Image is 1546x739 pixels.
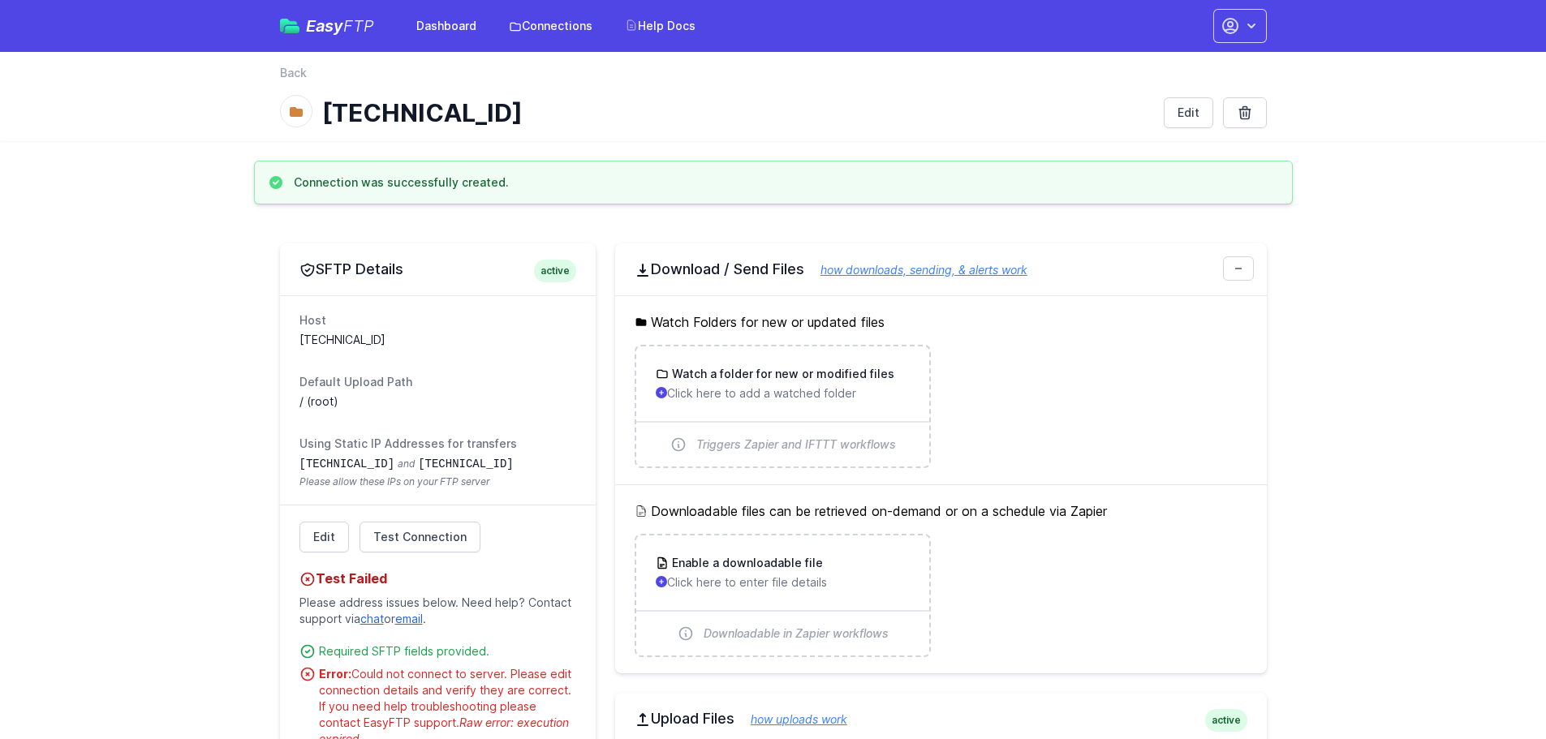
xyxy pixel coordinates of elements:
[360,522,480,552] a: Test Connection
[299,312,576,329] dt: Host
[669,555,823,571] h3: Enable a downloadable file
[319,667,351,681] strong: Error:
[299,475,576,488] span: Please allow these IPs on your FTP server
[280,65,307,81] a: Back
[636,535,929,655] a: Enable a downloadable file Click here to enter file details Downloadable in Zapier workflows
[280,65,1267,91] nav: Breadcrumb
[299,393,576,410] dd: / (root)
[696,436,896,453] span: Triggers Zapier and IFTTT workflows
[322,98,1151,127] h1: [TECHNICAL_ID]
[299,522,349,552] a: Edit
[1465,658,1527,720] iframe: Drift Widget Chat Controller
[636,346,929,466] a: Watch a folder for new or modified files Click here to add a watched folder Triggers Zapier and I...
[294,174,509,191] h3: Connection was successfully created.
[280,18,374,34] a: EasyFTP
[534,260,576,282] span: active
[280,19,299,33] img: easyftp_logo.png
[306,18,374,34] span: Easy
[299,374,576,390] dt: Default Upload Path
[635,501,1247,521] h5: Downloadable files can be retrieved on-demand or on a schedule via Zapier
[373,529,467,545] span: Test Connection
[299,588,576,634] p: Please address issues below. Need help? Contact support via or .
[360,612,384,625] a: chat
[299,436,576,452] dt: Using Static IP Addresses for transfers
[395,612,423,625] a: email
[319,643,576,660] div: Required SFTP fields provided.
[656,574,910,591] p: Click here to enter file details
[804,263,1027,277] a: how downloads, sending, & alerts work
[1164,97,1213,128] a: Edit
[398,458,415,470] span: and
[299,260,576,279] h2: SFTP Details
[1205,709,1247,732] span: active
[299,458,395,470] code: [TECHNICAL_ID]
[635,709,1247,728] h2: Upload Files
[299,332,576,348] dd: [TECHNICAL_ID]
[734,712,847,726] a: how uploads work
[499,11,602,41] a: Connections
[635,260,1247,279] h2: Download / Send Files
[418,458,514,470] code: [TECHNICAL_ID]
[656,385,910,402] p: Click here to add a watched folder
[407,11,486,41] a: Dashboard
[343,16,374,36] span: FTP
[635,312,1247,332] h5: Watch Folders for new or updated files
[669,366,894,382] h3: Watch a folder for new or modified files
[615,11,705,41] a: Help Docs
[299,569,576,588] h4: Test Failed
[704,625,889,642] span: Downloadable in Zapier workflows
